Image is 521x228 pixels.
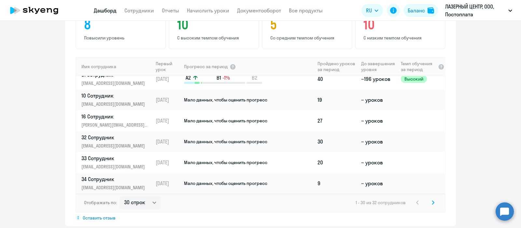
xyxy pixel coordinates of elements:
[401,61,436,72] span: Темп обучения за период
[81,121,148,129] p: [PERSON_NAME][EMAIL_ADDRESS][DOMAIN_NAME]
[408,7,425,14] div: Баланс
[81,80,148,87] p: [EMAIL_ADDRESS][DOMAIN_NAME]
[217,74,221,81] span: B1
[153,68,183,89] td: [DATE]
[289,7,323,14] a: Все продукты
[184,180,267,186] span: Мало данных, чтобы оценить прогресс
[153,110,183,131] td: [DATE]
[81,100,148,108] p: [EMAIL_ADDRESS][DOMAIN_NAME]
[81,163,148,170] p: [EMAIL_ADDRESS][DOMAIN_NAME]
[404,4,438,17] button: Балансbalance
[270,17,346,32] h4: 5
[315,89,359,110] td: 19
[84,200,117,205] span: Отображать по:
[363,35,439,41] p: С низким темпом обучения
[153,173,183,194] td: [DATE]
[153,89,183,110] td: [DATE]
[315,68,359,89] td: 40
[445,3,506,18] p: ЛАЗЕРНЫЙ ЦЕНТР, ООО, Постоплата
[315,173,359,194] td: 9
[94,7,117,14] a: Дашборд
[177,35,253,41] p: С высоким темпом обучения
[184,139,267,144] span: Мало данных, чтобы оценить прогресс
[366,7,372,14] span: RU
[428,7,434,14] img: balance
[153,152,183,173] td: [DATE]
[184,64,228,69] span: Прогресс за период
[359,68,398,89] td: ~196 уроков
[162,7,179,14] a: Отчеты
[84,35,160,41] p: Повысили уровень
[81,175,148,183] p: 34 Сотрудник
[401,75,427,83] span: Высокий
[81,134,153,149] a: 32 Сотрудник[EMAIL_ADDRESS][DOMAIN_NAME]
[356,200,406,205] span: 1 - 30 из 32 сотрудников
[222,74,230,81] span: -1%
[359,173,398,194] td: ~ уроков
[153,131,183,152] td: [DATE]
[153,57,183,76] th: Первый урок
[76,57,153,76] th: Имя сотрудника
[81,71,153,87] a: 31 Сотрудник[EMAIL_ADDRESS][DOMAIN_NAME]
[361,4,383,17] button: RU
[187,7,229,14] a: Начислить уроки
[184,160,267,165] span: Мало данных, чтобы оценить прогресс
[124,7,154,14] a: Сотрудники
[359,152,398,173] td: ~ уроков
[81,113,153,129] a: 16 Сотрудник[PERSON_NAME][EMAIL_ADDRESS][DOMAIN_NAME]
[81,92,153,108] a: 10 Сотрудник[EMAIL_ADDRESS][DOMAIN_NAME]
[315,57,359,76] th: Пройдено уроков за период
[359,57,398,76] th: До завершения уровня
[442,3,515,18] button: ЛАЗЕРНЫЙ ЦЕНТР, ООО, Постоплата
[81,155,148,162] p: 33 Сотрудник
[270,35,346,41] p: Со средним темпом обучения
[184,118,267,124] span: Мало данных, чтобы оценить прогресс
[252,74,257,81] span: B2
[81,184,148,191] p: [EMAIL_ADDRESS][DOMAIN_NAME]
[237,7,281,14] a: Документооборот
[186,74,191,81] span: A2
[359,89,398,110] td: ~ уроков
[83,215,116,221] span: Оставить отзыв
[81,175,153,191] a: 34 Сотрудник[EMAIL_ADDRESS][DOMAIN_NAME]
[84,17,160,32] h4: 8
[177,17,253,32] h4: 10
[81,113,148,120] p: 16 Сотрудник
[81,92,148,99] p: 10 Сотрудник
[359,110,398,131] td: ~ уроков
[315,110,359,131] td: 27
[359,131,398,152] td: ~ уроков
[315,131,359,152] td: 30
[81,155,153,170] a: 33 Сотрудник[EMAIL_ADDRESS][DOMAIN_NAME]
[315,152,359,173] td: 20
[363,17,439,32] h4: 10
[81,142,148,149] p: [EMAIL_ADDRESS][DOMAIN_NAME]
[184,97,267,103] span: Мало данных, чтобы оценить прогресс
[81,134,148,141] p: 32 Сотрудник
